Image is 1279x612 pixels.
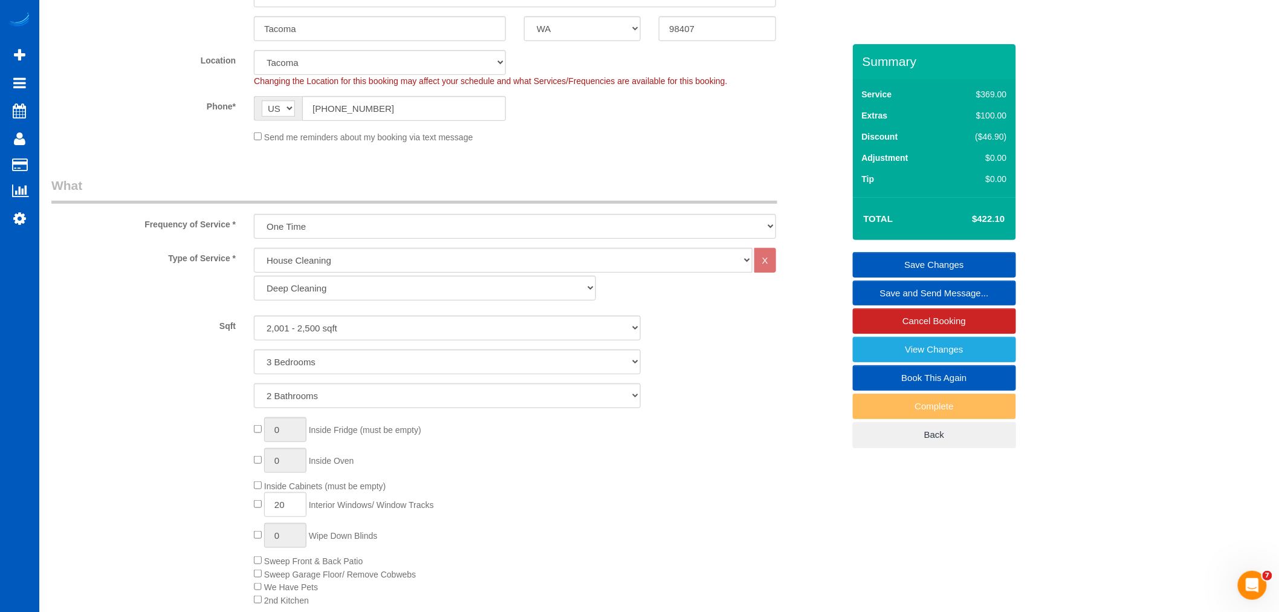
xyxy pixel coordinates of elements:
a: Save Changes [853,252,1016,278]
a: Book This Again [853,365,1016,391]
h3: Summary [863,54,1010,68]
span: 2nd Kitchen [264,596,309,605]
div: ($46.90) [950,131,1006,143]
label: Tip [862,173,875,185]
input: Phone* [302,96,506,121]
iframe: Intercom live chat [1238,571,1267,600]
label: Phone* [42,96,245,112]
span: Inside Cabinets (must be empty) [264,481,386,491]
label: Service [862,88,892,100]
h4: $422.10 [936,214,1005,224]
img: Automaid Logo [7,12,31,29]
span: Interior Windows/ Window Tracks [309,500,434,510]
span: We Have Pets [264,582,318,592]
span: 7 [1263,571,1272,581]
div: $0.00 [950,173,1006,185]
span: Sweep Front & Back Patio [264,556,363,566]
span: Wipe Down Blinds [309,531,378,541]
a: Cancel Booking [853,308,1016,334]
span: Changing the Location for this booking may affect your schedule and what Services/Frequencies are... [254,76,727,86]
label: Extras [862,109,888,122]
input: City* [254,16,506,41]
span: Send me reminders about my booking via text message [264,132,473,142]
div: $0.00 [950,152,1006,164]
a: View Changes [853,337,1016,362]
label: Frequency of Service * [42,214,245,230]
label: Sqft [42,316,245,332]
div: $369.00 [950,88,1006,100]
label: Type of Service * [42,248,245,264]
span: Inside Oven [309,456,354,466]
a: Back [853,422,1016,448]
span: Inside Fridge (must be empty) [309,425,421,435]
div: $100.00 [950,109,1006,122]
legend: What [51,177,777,204]
label: Discount [862,131,898,143]
a: Save and Send Message... [853,281,1016,306]
span: Sweep Garage Floor/ Remove Cobwebs [264,570,416,579]
input: Zip Code* [659,16,775,41]
label: Location [42,50,245,67]
strong: Total [864,213,893,224]
label: Adjustment [862,152,908,164]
